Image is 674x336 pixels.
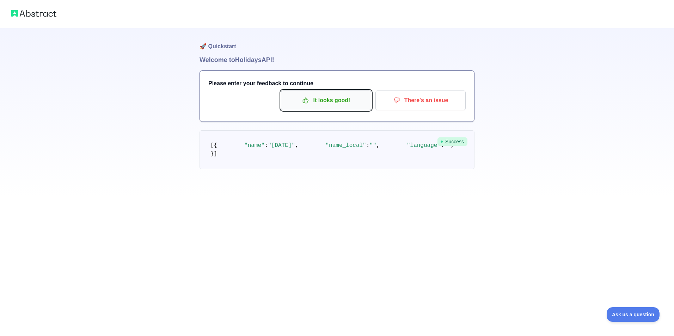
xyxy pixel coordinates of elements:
span: "language" [407,142,441,149]
span: , [295,142,299,149]
button: It looks good! [281,91,371,110]
span: , [376,142,380,149]
span: : [366,142,370,149]
span: [ [210,142,214,149]
h1: 🚀 Quickstart [200,28,474,55]
span: "name_local" [325,142,366,149]
h3: Please enter your feedback to continue [208,79,466,88]
span: "[DATE]" [268,142,295,149]
span: : [265,142,268,149]
span: Success [437,137,467,146]
p: It looks good! [286,94,366,106]
p: There's an issue [381,94,460,106]
span: "name" [244,142,265,149]
iframe: Toggle Customer Support [607,307,660,322]
span: "" [369,142,376,149]
button: There's an issue [375,91,466,110]
h1: Welcome to Holidays API! [200,55,474,65]
img: Abstract logo [11,8,56,18]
